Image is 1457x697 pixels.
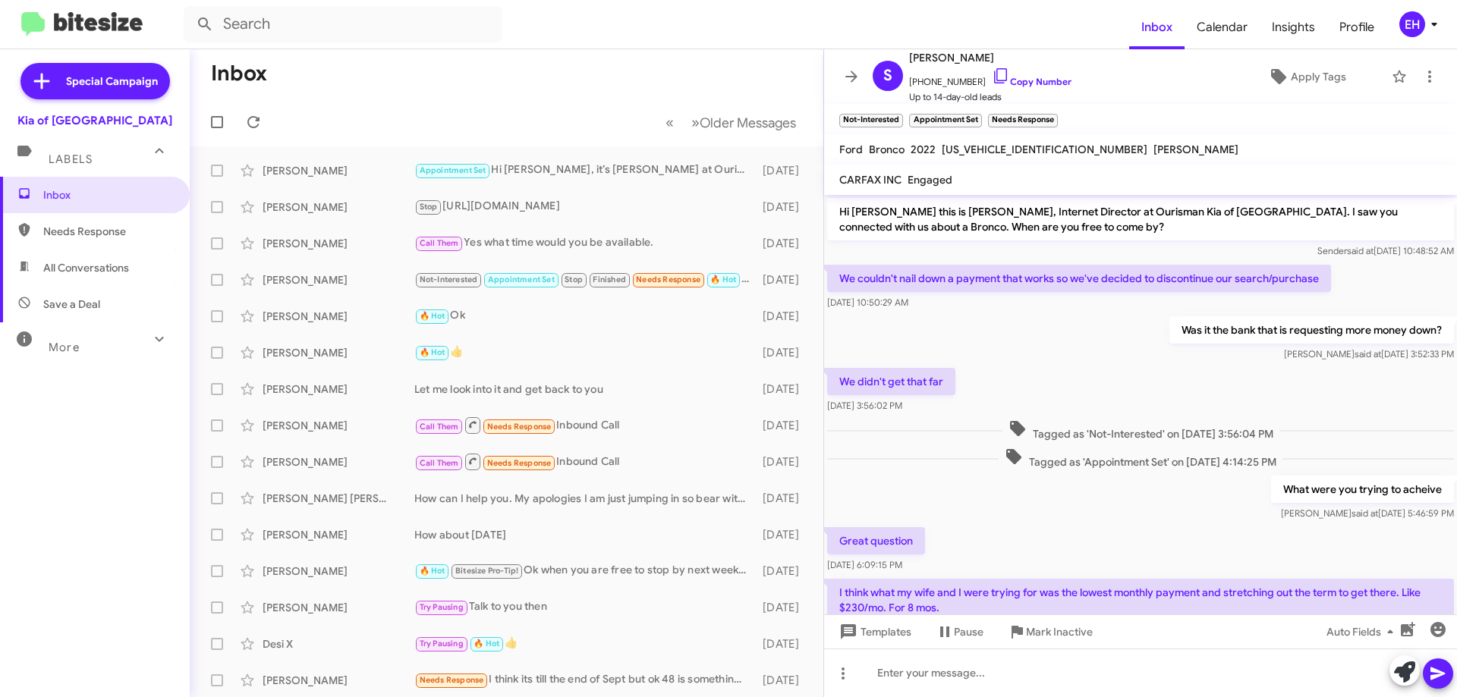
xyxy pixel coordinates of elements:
a: Inbox [1129,5,1185,49]
span: [PERSON_NAME] [1153,143,1238,156]
span: S [883,64,892,88]
span: [DATE] 6:09:15 PM [827,559,902,570]
span: Call Them [420,422,459,432]
span: All Conversations [43,260,129,275]
button: Previous [656,107,683,138]
div: I think its till the end of Sept but ok 48 is something i'll have to think about then. [414,671,755,689]
span: 🔥 Hot [420,311,445,321]
nav: Page navigation example [657,107,805,138]
span: 2022 [911,143,936,156]
span: [DATE] 3:56:02 PM [827,400,902,411]
div: [DATE] [755,418,811,433]
a: Profile [1327,5,1386,49]
div: [DATE] [755,454,811,469]
span: said at [1352,507,1378,519]
span: 🔥 Hot [474,639,499,648]
span: Needs Response [636,275,700,284]
span: Pause [954,618,983,645]
span: Needs Response [420,675,484,685]
span: Appointment Set [420,165,486,175]
p: Was it the bank that is requesting more money down? [1169,316,1454,344]
span: 🔥 Hot [420,566,445,576]
span: Not-Interested [420,275,478,284]
div: [PERSON_NAME] [263,163,414,178]
div: EH [1399,11,1425,37]
div: [DATE] [755,600,811,615]
span: 🔥 Hot [710,275,736,284]
div: Talk to you then [414,598,755,616]
span: Apply Tags [1291,63,1346,90]
span: Up to 14-day-old leads [909,89,1072,105]
div: [PERSON_NAME] [263,381,414,397]
a: Calendar [1185,5,1260,49]
div: [DATE] [755,272,811,287]
div: [DATE] [755,381,811,397]
div: [PERSON_NAME] [263,418,414,433]
span: [DATE] 10:50:29 AM [827,297,908,308]
div: How about [DATE] [414,527,755,542]
span: Sender [DATE] 10:48:52 AM [1317,245,1454,256]
div: [PERSON_NAME] [263,345,414,360]
div: [DATE] [755,199,811,215]
span: Templates [836,618,911,645]
span: Inbox [43,187,172,203]
span: said at [1347,245,1374,256]
div: [PERSON_NAME] [263,236,414,251]
span: Needs Response [487,422,552,432]
span: Bronco [869,143,905,156]
span: Call Them [420,238,459,248]
div: [DATE] [755,491,811,506]
button: Next [682,107,805,138]
p: We didn't get that far [827,368,955,395]
button: Templates [824,618,924,645]
p: I think what my wife and I were trying for was the lowest monthly payment and stretching out the ... [827,579,1454,621]
a: Insights [1260,5,1327,49]
button: Pause [924,618,996,645]
div: [DATE] [755,527,811,542]
span: Labels [49,152,93,166]
div: Inbound Call [414,452,755,471]
span: Engaged [908,173,952,187]
div: [PERSON_NAME] [263,309,414,324]
span: Mark Inactive [1026,618,1093,645]
span: said at [1355,348,1381,359]
span: Try Pausing [420,602,464,612]
p: We couldn't nail down a payment that works so we've decided to discontinue our search/purchase [827,265,1331,292]
div: How can I help you. My apologies I am just jumping in so bear with me [414,491,755,506]
span: Needs Response [43,224,172,239]
h1: Inbox [211,61,267,86]
small: Needs Response [988,114,1058,127]
span: Stop [420,202,438,212]
div: [URL][DOMAIN_NAME] [414,198,755,215]
div: 👍 [414,635,755,652]
span: Older Messages [700,115,796,131]
div: [DATE] [755,636,811,651]
small: Not-Interested [839,114,903,127]
div: [PERSON_NAME] [PERSON_NAME] [263,491,414,506]
span: Tagged as 'Not-Interested' on [DATE] 3:56:04 PM [1002,419,1279,441]
div: [PERSON_NAME] [263,272,414,287]
span: Appointment Set [488,275,555,284]
span: Stop [565,275,583,284]
div: Kia of [GEOGRAPHIC_DATA] [17,113,172,128]
span: [PHONE_NUMBER] [909,67,1072,89]
div: [PERSON_NAME] [263,199,414,215]
span: 🔥 Hot [420,347,445,357]
div: [PERSON_NAME] [263,564,414,579]
span: Ford [839,143,863,156]
div: Yes what time would you be available. [414,234,755,252]
span: [PERSON_NAME] [DATE] 5:46:59 PM [1281,507,1454,519]
div: [PERSON_NAME] [263,673,414,688]
button: EH [1386,11,1440,37]
button: Auto Fields [1314,618,1411,645]
div: [DATE] [755,236,811,251]
span: Auto Fields [1326,618,1399,645]
button: Mark Inactive [996,618,1105,645]
div: 👍 [414,344,755,361]
p: Hi [PERSON_NAME] this is [PERSON_NAME], Internet Director at Ourisman Kia of [GEOGRAPHIC_DATA]. I... [827,198,1454,240]
div: [PERSON_NAME] [263,527,414,542]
